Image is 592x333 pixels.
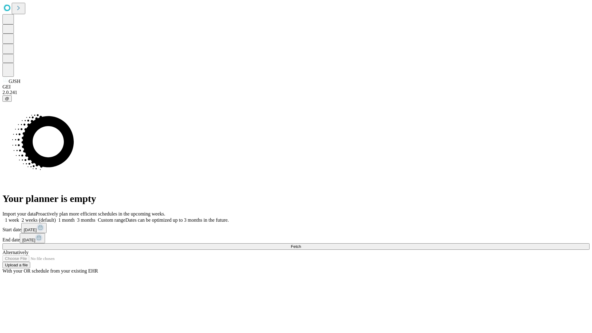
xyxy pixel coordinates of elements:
button: [DATE] [20,233,45,243]
span: Dates can be optimized up to 3 months in the future. [125,217,229,223]
span: 1 month [58,217,75,223]
h1: Your planner is empty [2,193,590,204]
span: Proactively plan more efficient schedules in the upcoming weeks. [36,211,165,216]
span: Custom range [98,217,125,223]
div: End date [2,233,590,243]
span: [DATE] [22,238,35,242]
span: 3 months [77,217,95,223]
span: @ [5,96,9,101]
button: Upload a file [2,262,30,268]
span: Alternatively [2,250,28,255]
span: Import your data [2,211,36,216]
button: [DATE] [21,223,47,233]
span: [DATE] [24,228,37,232]
button: Fetch [2,243,590,250]
span: With your OR schedule from your existing EHR [2,268,98,273]
button: @ [2,95,12,102]
span: 1 week [5,217,19,223]
div: GEI [2,84,590,90]
div: 2.0.241 [2,90,590,95]
div: Start date [2,223,590,233]
span: GJSH [9,79,20,84]
span: 2 weeks (default) [22,217,56,223]
span: Fetch [291,244,301,249]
